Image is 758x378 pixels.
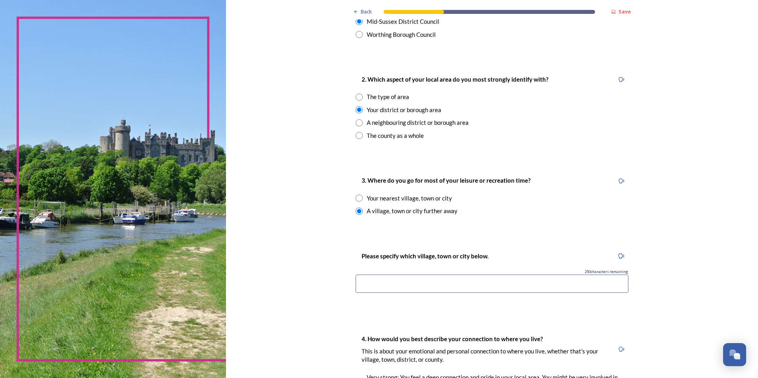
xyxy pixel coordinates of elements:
[367,92,409,101] div: The type of area
[585,269,628,275] span: 250 characters remaining
[618,8,631,15] strong: Save
[367,17,439,26] div: Mid-Sussex District Council
[362,347,608,364] p: This is about your emotional and personal connection to where you live, whether that's your villa...
[367,194,452,203] div: Your nearest village, town or city
[362,252,488,260] strong: Please specify which village, town or city below.
[362,335,543,342] strong: 4. How would you best describe your connection to where you live?
[367,206,457,216] div: A village, town or city further away
[367,30,436,39] div: Worthing Borough Council
[723,343,746,366] button: Open Chat
[362,177,530,184] strong: 3. Where do you go for most of your leisure or recreation time?
[367,105,441,115] div: Your district or borough area
[362,76,548,83] strong: 2. Which aspect of your local area do you most strongly identify with?
[361,8,372,15] span: Back
[367,118,469,127] div: A neighbouring district or borough area
[367,131,424,140] div: The county as a whole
